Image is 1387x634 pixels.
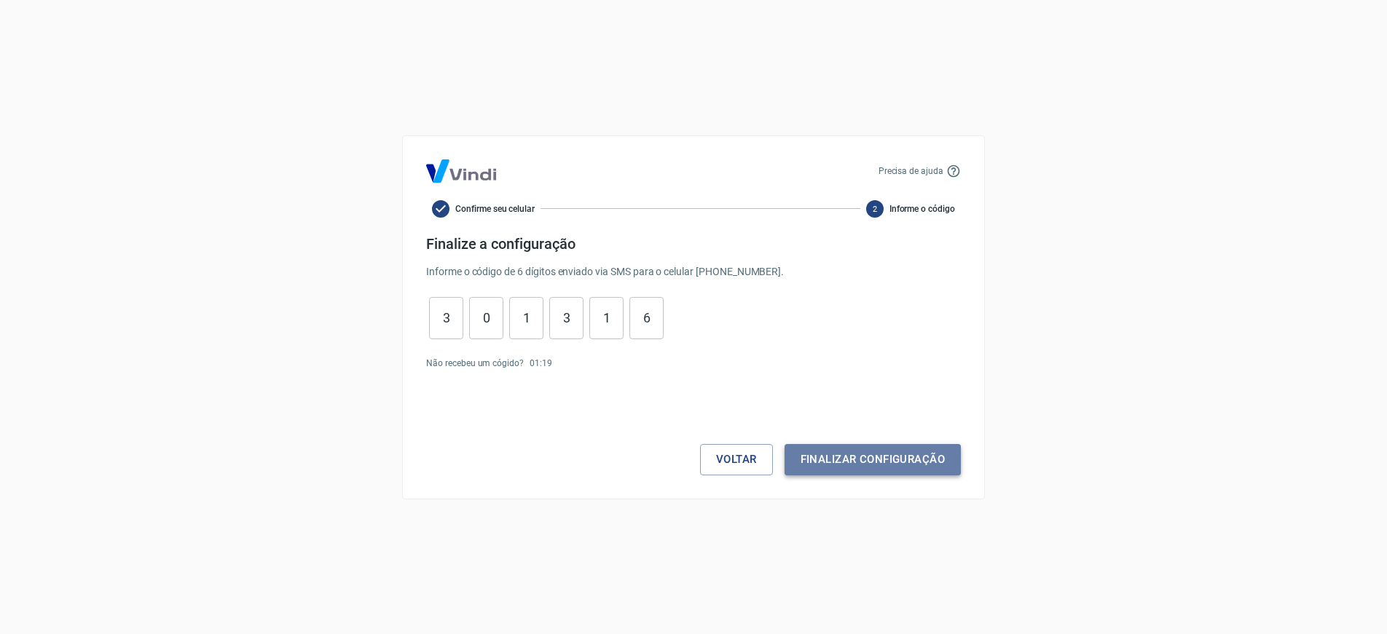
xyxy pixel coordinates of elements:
[700,444,773,475] button: Voltar
[879,165,943,178] p: Precisa de ajuda
[530,357,552,370] p: 01 : 19
[426,264,961,280] p: Informe o código de 6 dígitos enviado via SMS para o celular [PHONE_NUMBER] .
[426,235,961,253] h4: Finalize a configuração
[455,202,535,215] span: Confirme seu celular
[873,204,877,213] text: 2
[889,202,955,215] span: Informe o código
[785,444,961,475] button: Finalizar configuração
[426,357,524,370] p: Não recebeu um cógido?
[426,159,496,183] img: Logo Vind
